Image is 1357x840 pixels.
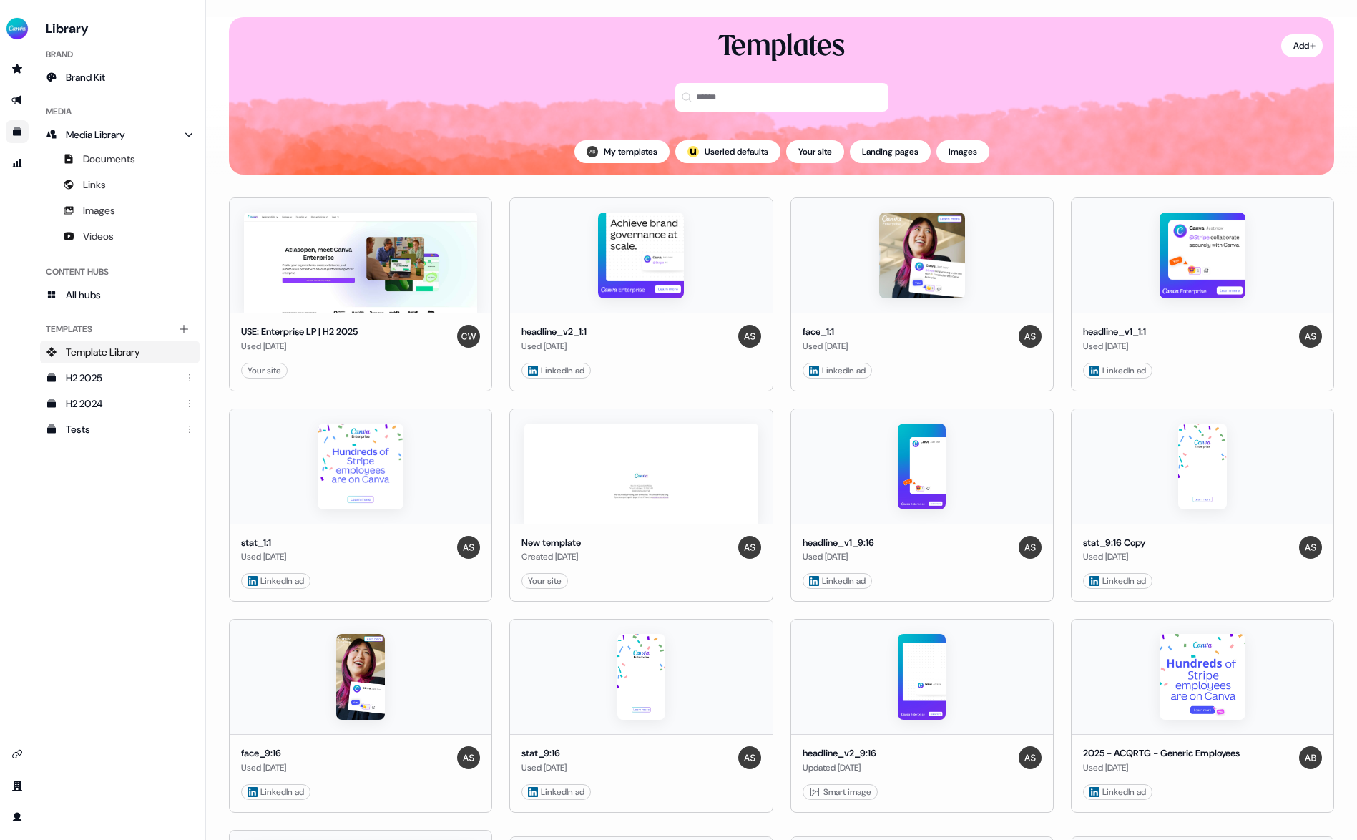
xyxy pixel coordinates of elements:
[66,396,177,411] div: H2 2024
[509,619,773,813] button: stat_9:16stat_9:16Used [DATE]Anna LinkedIn ad
[1083,550,1145,564] div: Used [DATE]
[1299,536,1322,559] img: Anna
[66,288,101,302] span: All hubs
[521,536,581,550] div: New template
[879,213,965,298] img: face_1:1
[40,260,200,283] div: Content Hubs
[521,746,567,761] div: stat_9:16
[40,199,200,222] a: Images
[83,229,114,243] span: Videos
[1160,634,1245,720] img: 2025 - ACQRTG - Generic Employees
[457,536,480,559] img: Anna
[229,197,492,391] button: USE: Enterprise LP | H2 2025USE: Enterprise LP | H2 2025Used [DATE]CharlieYour site
[40,341,200,363] a: Template Library
[850,140,931,163] button: Landing pages
[1089,574,1146,588] div: LinkedIn ad
[675,140,780,163] button: userled logo;Userled defaults
[509,197,773,391] button: headline_v2_1:1headline_v2_1:1Used [DATE]Anna LinkedIn ad
[40,366,200,389] a: H2 2025
[6,806,29,829] a: Go to profile
[898,634,946,720] img: headline_v2_9:16
[1019,746,1042,769] img: Anna
[241,761,286,775] div: Used [DATE]
[509,409,773,602] button: New templateNew templateCreated [DATE]AnnaYour site
[1281,34,1323,57] button: Add
[241,536,286,550] div: stat_1:1
[718,29,845,66] div: Templates
[40,225,200,248] a: Videos
[241,550,286,564] div: Used [DATE]
[6,152,29,175] a: Go to attribution
[1178,424,1227,509] img: stat_9:16 Copy
[1083,536,1145,550] div: stat_9:16 Copy
[83,203,115,218] span: Images
[6,743,29,766] a: Go to integrations
[241,325,358,339] div: USE: Enterprise LP | H2 2025
[40,418,200,441] a: Tests
[521,325,587,339] div: headline_v2_1:1
[1083,746,1240,761] div: 2025 - ACQRTG - Generic Employees
[1083,761,1240,775] div: Used [DATE]
[6,89,29,112] a: Go to outbound experience
[1071,409,1334,602] button: stat_9:16 Copystat_9:16 CopyUsed [DATE]Anna LinkedIn ad
[40,173,200,196] a: Links
[40,100,200,123] div: Media
[786,140,844,163] button: Your site
[687,146,699,157] div: ;
[1299,325,1322,348] img: Anna
[1083,325,1146,339] div: headline_v1_1:1
[318,424,403,509] img: stat_1:1
[803,536,874,550] div: headline_v1_9:16
[66,422,177,436] div: Tests
[738,536,761,559] img: Anna
[66,345,140,359] span: Template Library
[457,325,480,348] img: Charlie
[248,785,304,799] div: LinkedIn ad
[40,66,200,89] a: Brand Kit
[336,634,385,720] img: face_9:16
[1089,785,1146,799] div: LinkedIn ad
[528,363,584,378] div: LinkedIn ad
[790,409,1054,602] button: headline_v1_9:16headline_v1_9:16Used [DATE]Anna LinkedIn ad
[6,57,29,80] a: Go to prospects
[1071,197,1334,391] button: headline_v1_1:1headline_v1_1:1Used [DATE]Anna LinkedIn ad
[40,318,200,341] div: Templates
[1071,619,1334,813] button: 2025 - ACQRTG - Generic Employees2025 - ACQRTG - Generic EmployeesUsed [DATE]Audrey LinkedIn ad
[1160,213,1245,298] img: headline_v1_1:1
[687,146,699,157] img: userled logo
[809,574,866,588] div: LinkedIn ad
[898,424,946,509] img: headline_v1_9:16
[40,43,200,66] div: Brand
[790,619,1054,813] button: headline_v2_9:16headline_v2_9:16Updated [DATE]Anna Smart image
[83,152,135,166] span: Documents
[803,761,876,775] div: Updated [DATE]
[248,574,304,588] div: LinkedIn ad
[40,147,200,170] a: Documents
[803,746,876,761] div: headline_v2_9:16
[241,339,358,353] div: Used [DATE]
[1083,339,1146,353] div: Used [DATE]
[790,197,1054,391] button: face_1:1face_1:1Used [DATE]Anna LinkedIn ad
[803,550,874,564] div: Used [DATE]
[587,146,598,157] img: Audrey
[528,785,584,799] div: LinkedIn ad
[803,325,848,339] div: face_1:1
[528,574,562,588] div: Your site
[803,339,848,353] div: Used [DATE]
[6,774,29,797] a: Go to team
[1019,536,1042,559] img: Anna
[66,371,177,385] div: H2 2025
[66,127,125,142] span: Media Library
[1299,746,1322,769] img: Audrey
[229,409,492,602] button: stat_1:1stat_1:1Used [DATE]Anna LinkedIn ad
[66,70,105,84] span: Brand Kit
[40,392,200,415] a: H2 2024
[248,363,281,378] div: Your site
[83,177,106,192] span: Links
[6,120,29,143] a: Go to templates
[809,363,866,378] div: LinkedIn ad
[40,17,200,37] h3: Library
[229,619,492,813] button: face_9:16face_9:16Used [DATE]Anna LinkedIn ad
[738,325,761,348] img: Anna
[936,140,989,163] button: Images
